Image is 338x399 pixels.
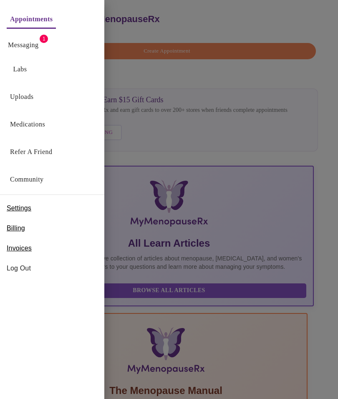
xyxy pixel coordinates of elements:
[10,91,34,103] a: Uploads
[13,63,27,75] a: Labs
[7,243,32,253] span: Invoices
[8,39,38,51] a: Messaging
[40,35,48,43] span: 1
[7,88,37,105] button: Uploads
[7,223,25,233] span: Billing
[10,119,45,130] a: Medications
[7,202,31,215] a: Settings
[7,242,32,255] a: Invoices
[10,174,44,185] a: Community
[7,11,56,29] button: Appointments
[7,116,48,133] button: Medications
[7,144,56,160] button: Refer a Friend
[7,263,98,273] span: Log Out
[10,13,53,25] a: Appointments
[7,222,25,235] a: Billing
[7,203,31,213] span: Settings
[7,171,47,188] button: Community
[5,37,42,53] button: Messaging
[7,61,33,78] button: Labs
[10,146,53,158] a: Refer a Friend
